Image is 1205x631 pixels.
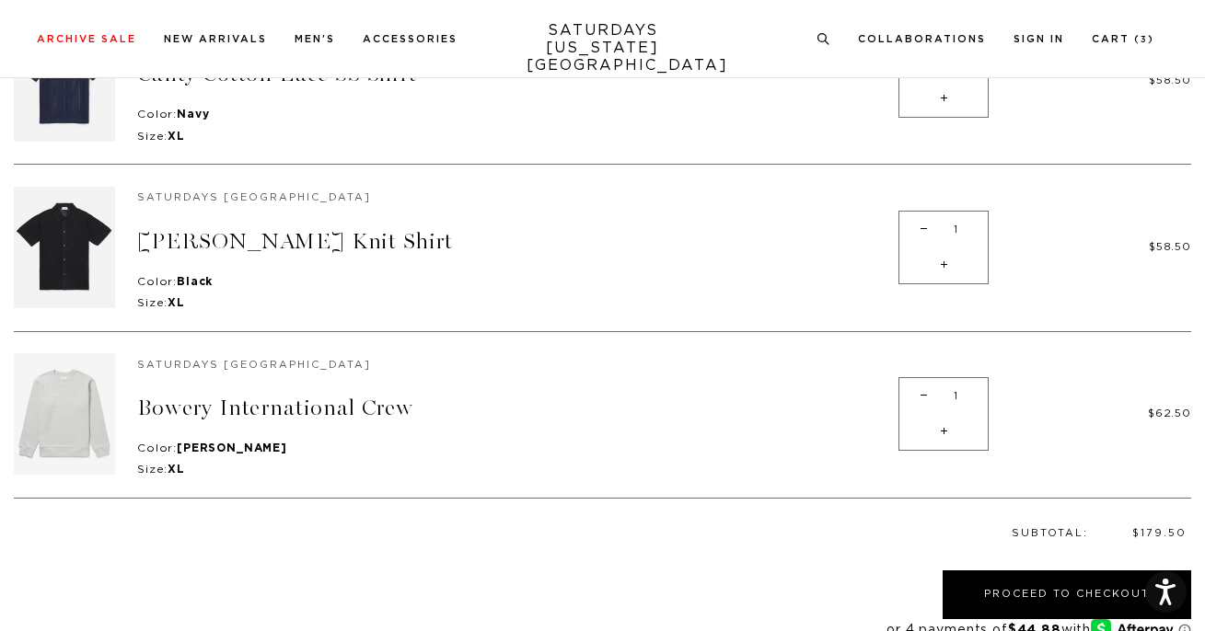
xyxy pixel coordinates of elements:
[168,297,185,308] strong: XL
[1141,36,1148,44] small: 3
[1012,527,1088,540] small: Subtotal:
[295,34,335,44] a: Men's
[911,212,936,247] span: -
[1132,528,1187,538] span: $179.50
[1092,34,1154,44] a: Cart (3)
[37,34,136,44] a: Archive Sale
[1014,34,1064,44] a: Sign In
[137,108,889,122] p: Color:
[932,414,956,450] span: +
[137,228,453,255] a: [PERSON_NAME] Knit Shirt
[858,34,986,44] a: Collaborations
[1149,241,1191,252] span: $58.50
[932,247,956,283] span: +
[943,570,1191,619] button: Proceed to Checkout
[14,20,115,142] img: Navy | Canty Cotton Lace SS Shirt
[137,275,889,290] p: Color:
[14,187,115,308] img: Black | Kenneth Mesh Knit Shirt
[932,81,956,117] span: +
[527,22,678,75] a: SATURDAYS[US_STATE][GEOGRAPHIC_DATA]
[137,130,889,144] p: Size:
[911,378,936,414] span: -
[164,34,267,44] a: New Arrivals
[137,395,413,421] a: Bowery International Crew
[168,131,185,142] strong: XL
[177,276,213,287] strong: Black
[137,359,889,372] h5: Saturdays [GEOGRAPHIC_DATA]
[14,353,115,475] img: Ash Heather | Bowery International Crew
[177,109,209,120] strong: Navy
[137,296,889,311] p: Size:
[363,34,458,44] a: Accessories
[168,464,185,475] strong: XL
[137,442,889,456] p: Color:
[177,442,287,453] strong: [PERSON_NAME]
[137,463,889,477] p: Size:
[137,191,889,204] h5: Saturdays [GEOGRAPHIC_DATA]
[1149,75,1191,86] span: $58.50
[1148,407,1191,419] span: $62.50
